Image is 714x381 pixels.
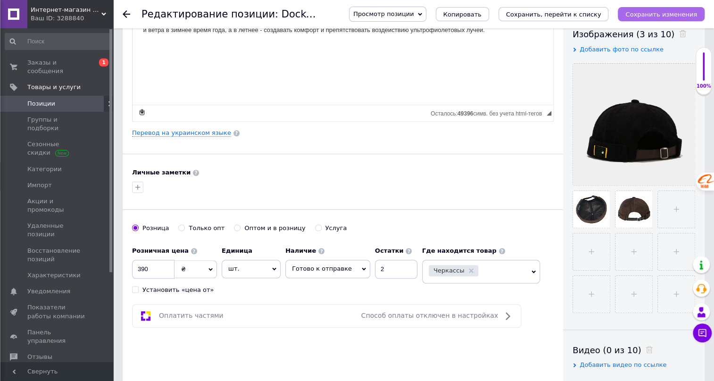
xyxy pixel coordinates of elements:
[99,58,108,66] span: 1
[573,28,695,40] div: Изображения (3 из 10)
[433,267,465,273] span: Черкассы
[353,10,414,17] span: Просмотр позиции
[27,83,81,91] span: Товары и услуги
[547,111,551,116] span: Перетащите для изменения размера
[696,47,712,95] div: 100% Качество заполнения
[27,287,70,296] span: Уведомления
[141,8,554,20] h1: Редактирование позиции: Docker cap Кепка докера без козырька вельветовая
[132,169,191,176] b: Личные заметки
[285,247,316,254] b: Наличие
[189,224,224,232] div: Только опт
[5,33,111,50] input: Поиск
[27,197,87,214] span: Акции и промокоды
[132,260,174,279] input: 0
[27,271,81,280] span: Характеристики
[696,83,711,90] div: 100%
[375,260,417,279] input: -
[137,107,147,117] a: Сделать резервную копию сейчас
[159,312,224,319] span: Оплатить частями
[431,108,547,117] div: Подсчет символов
[325,224,347,232] div: Услуга
[142,286,214,294] div: Установить «цена от»
[498,7,609,21] button: Сохранить, перейти к списку
[123,10,130,18] div: Вернуться назад
[132,129,231,137] a: Перевод на украинском языке
[27,99,55,108] span: Позиции
[27,353,52,361] span: Отзывы
[222,247,252,254] b: Единица
[132,247,189,254] b: Розничная цена
[457,110,473,117] span: 49396
[244,224,305,232] div: Оптом и в розницу
[27,328,87,345] span: Панель управления
[506,11,601,18] i: Сохранить, перейти к списку
[31,14,113,23] div: Ваш ID: 3288840
[27,165,62,174] span: Категории
[443,11,482,18] span: Копировать
[27,58,87,75] span: Заказы и сообщения
[292,265,352,272] span: Готово к отправке
[361,312,498,319] span: Способ оплаты отключен в настройках
[27,303,87,320] span: Показатели работы компании
[27,222,87,239] span: Удаленные позиции
[573,345,641,355] span: Видео (0 из 10)
[27,140,87,157] span: Сезонные скидки
[222,260,281,278] span: шт.
[27,116,87,133] span: Группы и подборки
[31,6,101,14] span: Интернет-магазин "Vаріант"
[27,181,52,190] span: Импорт
[580,46,664,53] span: Добавить фото по ссылке
[693,323,712,342] button: Чат с покупателем
[27,247,87,264] span: Восстановление позиций
[375,247,404,254] b: Остатки
[436,7,489,21] button: Копировать
[181,265,186,273] span: ₴
[422,247,497,254] b: Где находится товар
[625,11,697,18] i: Сохранить изменения
[618,7,705,21] button: Сохранить изменения
[142,224,169,232] div: Розница
[580,361,666,368] span: Добавить видео по ссылке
